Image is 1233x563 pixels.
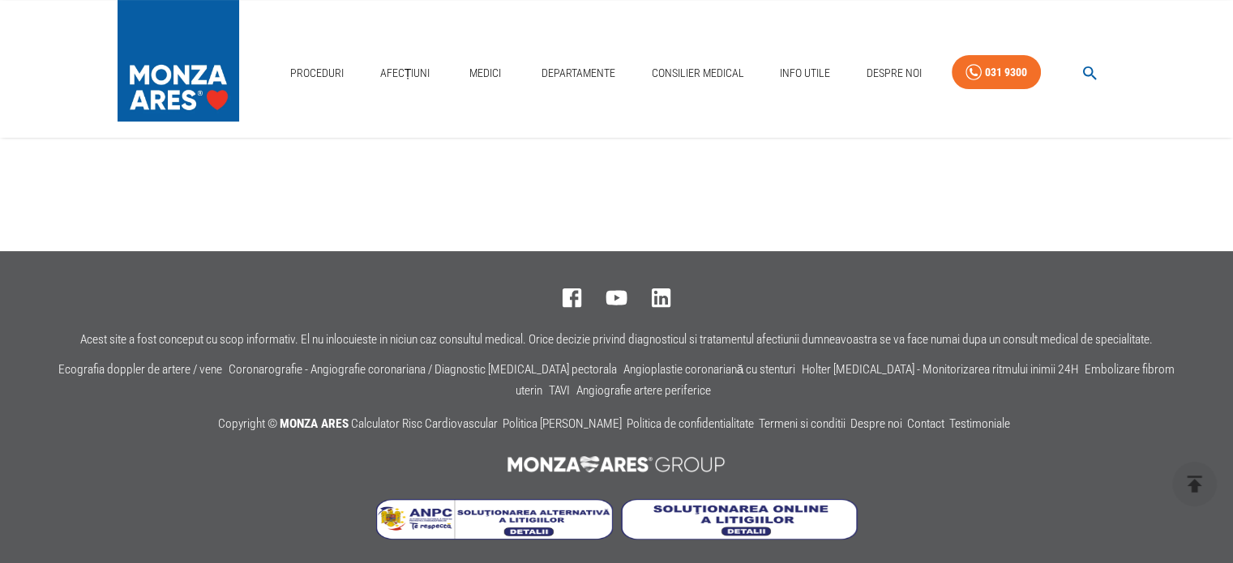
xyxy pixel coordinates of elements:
[802,362,1078,377] a: Holter [MEDICAL_DATA] - Monitorizarea ritmului inimii 24H
[850,416,902,431] a: Despre noi
[374,57,437,90] a: Afecțiuni
[576,383,711,398] a: Angiografie artere periferice
[1172,462,1217,506] button: delete
[280,416,349,431] span: MONZA ARES
[503,416,622,431] a: Politica [PERSON_NAME]
[949,416,1010,431] a: Testimoniale
[644,57,750,90] a: Consilier Medical
[621,499,858,540] img: Soluționarea online a litigiilor
[376,527,621,543] a: Soluționarea Alternativă a Litigiilor
[621,527,858,543] a: Soluționarea online a litigiilor
[284,57,350,90] a: Proceduri
[516,362,1175,398] a: Embolizare fibrom uterin
[627,416,754,431] a: Politica de confidentialitate
[860,57,928,90] a: Despre Noi
[549,383,570,398] a: TAVI
[229,362,617,377] a: Coronarografie - Angiografie coronariana / Diagnostic [MEDICAL_DATA] pectorala
[952,55,1041,90] a: 031 9300
[460,57,512,90] a: Medici
[623,362,796,377] a: Angioplastie coronariană cu stenturi
[80,333,1153,347] p: Acest site a fost conceput cu scop informativ. El nu inlocuieste in niciun caz consultul medical....
[907,416,944,431] a: Contact
[985,62,1027,83] div: 031 9300
[351,416,498,431] a: Calculator Risc Cardiovascular
[499,448,735,480] img: MONZA ARES Group
[376,499,613,540] img: Soluționarea Alternativă a Litigiilor
[759,416,846,431] a: Termeni si conditii
[773,57,837,90] a: Info Utile
[218,414,1015,435] p: Copyright ©
[58,362,222,377] a: Ecografia doppler de artere / vene
[535,57,622,90] a: Departamente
